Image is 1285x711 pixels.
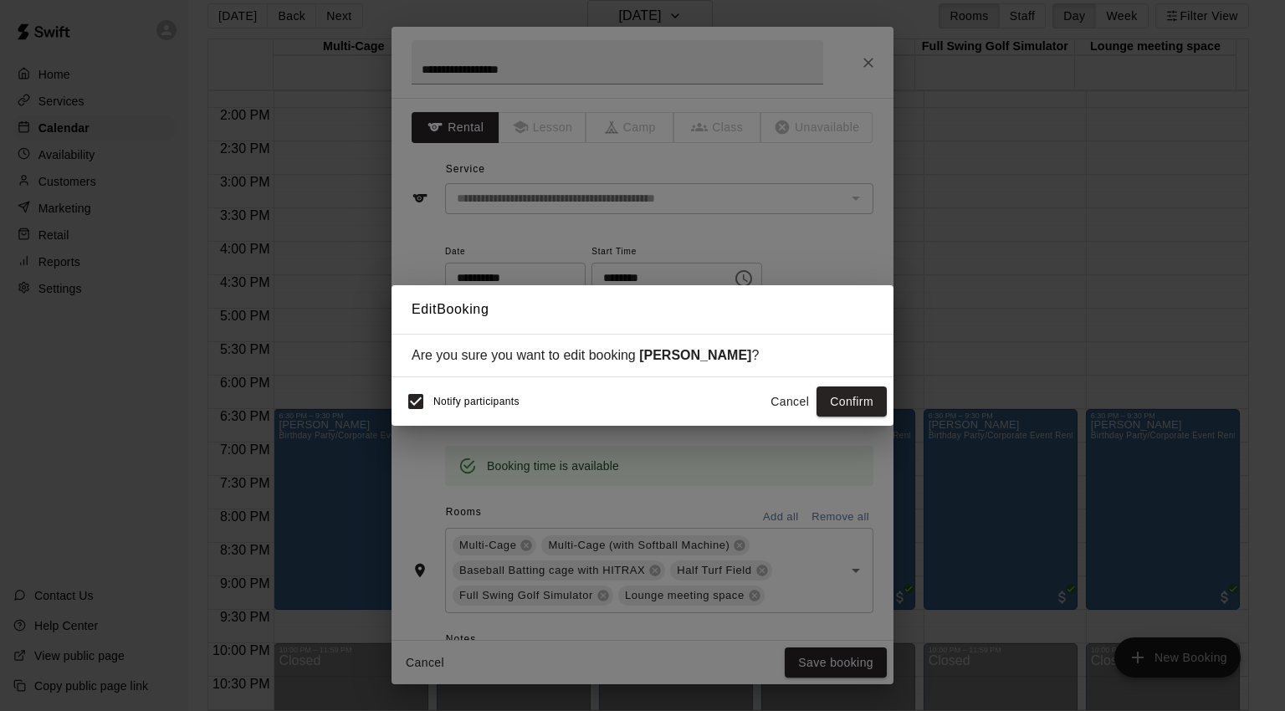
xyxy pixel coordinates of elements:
[639,348,751,362] strong: [PERSON_NAME]
[817,386,887,417] button: Confirm
[763,386,817,417] button: Cancel
[392,285,893,334] h2: Edit Booking
[412,348,873,363] div: Are you sure you want to edit booking ?
[433,396,520,407] span: Notify participants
